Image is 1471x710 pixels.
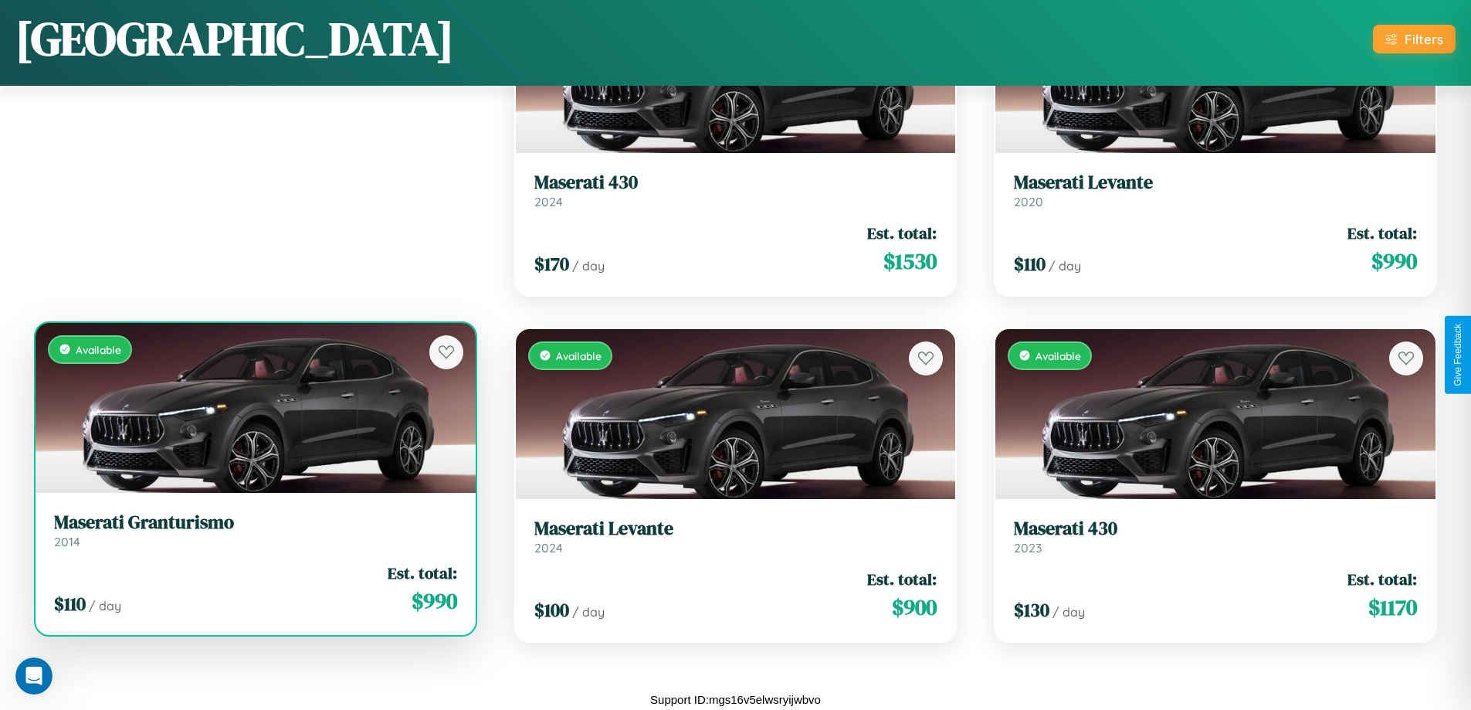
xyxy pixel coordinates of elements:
[1371,246,1417,277] span: $ 990
[1035,349,1081,362] span: Available
[534,172,937,194] h3: Maserati 430
[1049,258,1081,273] span: / day
[1347,222,1417,244] span: Est. total:
[54,511,457,549] a: Maserati Granturismo2014
[534,518,937,540] h3: Maserati Levante
[1368,592,1417,623] span: $ 1170
[572,604,605,620] span: / day
[76,343,121,356] span: Available
[54,591,86,617] span: $ 110
[15,7,454,70] h1: [GEOGRAPHIC_DATA]
[1014,251,1046,277] span: $ 110
[883,246,937,277] span: $ 1530
[1052,604,1085,620] span: / day
[1014,172,1417,209] a: Maserati Levante2020
[650,689,821,710] p: Support ID: mgs16v5elwsryijwbvo
[1014,518,1417,540] h3: Maserati 430
[1014,172,1417,194] h3: Maserati Levante
[1014,194,1043,209] span: 2020
[1405,31,1443,47] div: Filters
[1347,568,1417,590] span: Est. total:
[1373,25,1456,53] button: Filters
[54,511,457,534] h3: Maserati Granturismo
[534,518,937,555] a: Maserati Levante2024
[556,349,602,362] span: Available
[1014,540,1042,555] span: 2023
[534,597,569,623] span: $ 100
[867,222,937,244] span: Est. total:
[1452,324,1463,386] div: Give Feedback
[15,657,53,695] iframe: Intercom live chat
[89,598,121,613] span: / day
[534,172,937,209] a: Maserati 4302024
[892,592,937,623] span: $ 900
[534,540,563,555] span: 2024
[867,568,937,590] span: Est. total:
[54,534,80,549] span: 2014
[412,586,457,617] span: $ 990
[1014,597,1049,623] span: $ 130
[534,251,569,277] span: $ 170
[572,258,605,273] span: / day
[388,562,457,584] span: Est. total:
[1014,518,1417,555] a: Maserati 4302023
[534,194,563,209] span: 2024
